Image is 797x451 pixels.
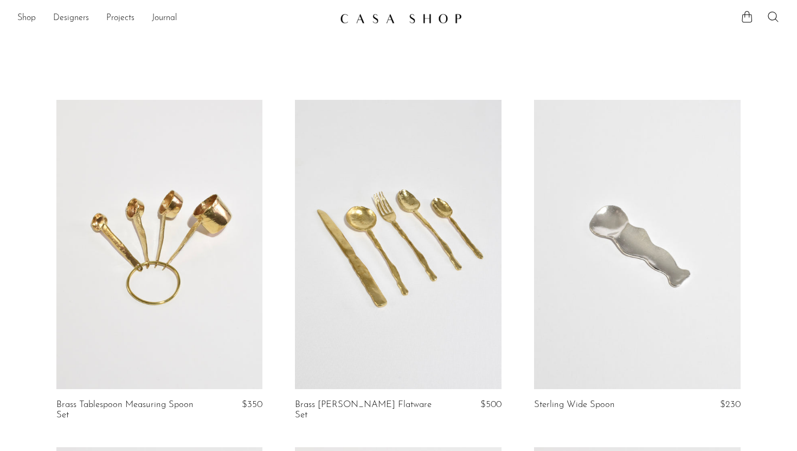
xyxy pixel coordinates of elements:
a: Sterling Wide Spoon [534,400,615,410]
span: $350 [242,400,262,409]
ul: NEW HEADER MENU [17,9,331,28]
a: Journal [152,11,177,26]
nav: Desktop navigation [17,9,331,28]
a: Brass Tablespoon Measuring Spoon Set [56,400,195,420]
a: Designers [53,11,89,26]
span: $500 [480,400,502,409]
span: $230 [720,400,741,409]
a: Projects [106,11,134,26]
a: Brass [PERSON_NAME] Flatware Set [295,400,433,420]
a: Shop [17,11,36,26]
